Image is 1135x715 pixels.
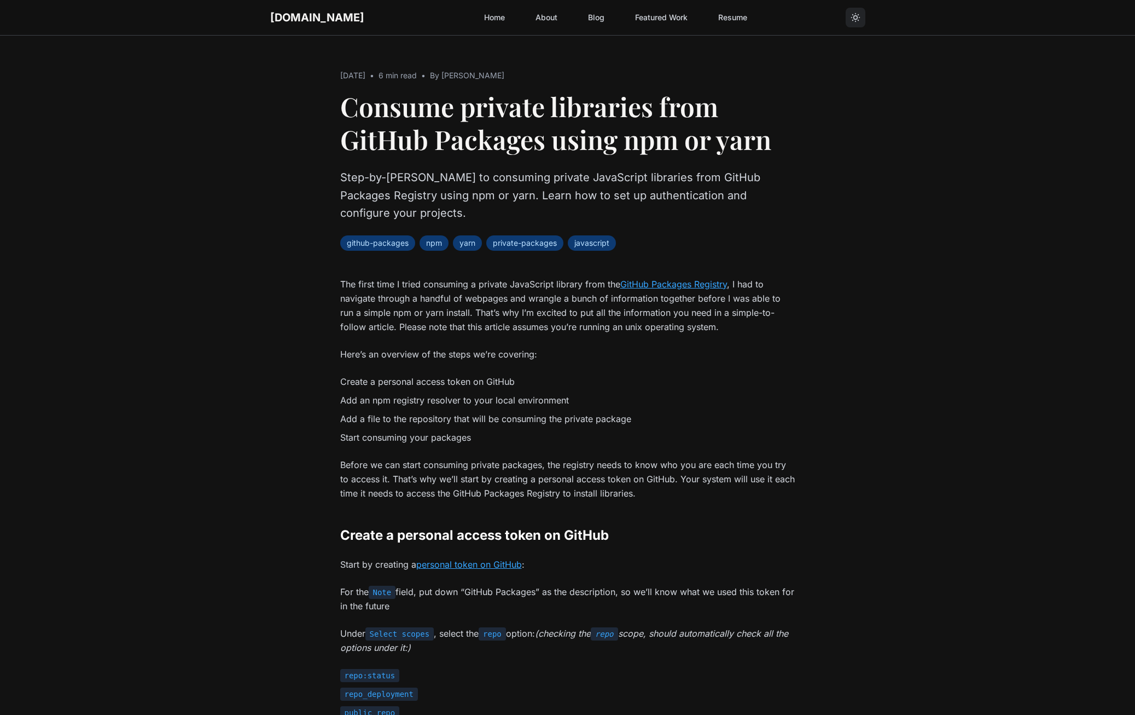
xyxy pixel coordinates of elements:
[340,374,795,389] li: Create a personal access token on GitHub
[340,688,418,701] code: repo_deployment
[340,235,415,251] span: github-packages
[340,628,788,653] em: (checking the scope, should automatically check all the options under it:)
[628,8,694,27] a: Featured Work
[712,8,754,27] a: Resume
[340,347,795,361] p: Here’s an overview of the steps we’re covering:
[369,586,396,599] code: Note
[340,557,795,572] p: Start by creating a :
[340,626,795,655] p: Under , select the option:
[420,235,449,251] span: npm
[340,430,795,445] li: Start consuming your packages
[416,559,522,570] a: personal token on GitHub
[846,8,865,27] button: Toggle theme
[568,235,616,251] span: javascript
[529,8,564,27] a: About
[478,8,511,27] a: Home
[486,235,563,251] span: private-packages
[620,279,727,290] a: GitHub Packages Registry
[340,458,795,500] p: Before we can start consuming private packages, the registry needs to know who you are each time ...
[340,527,795,544] h2: Create a personal access token on GitHub
[340,70,365,81] time: [DATE]
[379,70,417,81] span: 6 min read
[479,627,506,641] code: repo
[421,70,426,81] span: •
[430,70,504,81] span: By [PERSON_NAME]
[370,70,374,81] span: •
[270,11,364,24] a: [DOMAIN_NAME]
[340,277,795,334] p: The first time I tried consuming a private JavaScript library from the , I had to navigate throug...
[340,90,795,155] h1: Consume private libraries from GitHub Packages using npm or yarn
[591,627,618,641] code: repo
[340,393,795,407] li: Add an npm registry resolver to your local environment
[581,8,611,27] a: Blog
[340,585,795,613] p: For the field, put down “GitHub Packages” as the description, so we’ll know what we used this tok...
[340,412,795,426] li: Add a file to the repository that will be consuming the private package
[365,627,434,641] code: Select scopes
[340,169,795,222] p: Step-by-[PERSON_NAME] to consuming private JavaScript libraries from GitHub Packages Registry usi...
[453,235,482,251] span: yarn
[340,669,400,682] code: repo:status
